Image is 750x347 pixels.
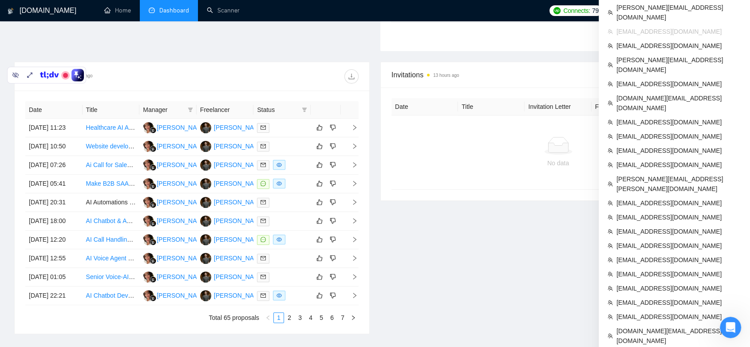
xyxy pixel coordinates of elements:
[200,198,265,205] a: IZ[PERSON_NAME]
[608,29,613,34] span: team
[327,312,337,323] li: 6
[316,199,323,206] span: like
[608,286,613,291] span: team
[200,178,211,189] img: IZ
[139,101,197,119] th: Manager
[305,312,316,323] li: 4
[86,273,243,280] a: Senior Voice-AI Engineer (Genesys Cloud + ElevenLabs)
[83,249,140,268] td: AI Voice Agent Development for Our Company
[344,69,359,84] button: download
[25,156,83,175] td: [DATE] 07:26
[328,178,338,189] button: dislike
[157,197,208,207] div: [PERSON_NAME]
[616,174,741,194] span: [PERSON_NAME][EMAIL_ADDRESS][PERSON_NAME][DOMAIN_NAME]
[261,144,266,149] span: mail
[616,255,741,265] span: [EMAIL_ADDRESS][DOMAIN_NAME]
[328,122,338,133] button: dislike
[157,216,208,226] div: [PERSON_NAME]
[348,312,359,323] li: Next Page
[157,160,208,170] div: [PERSON_NAME]
[616,41,741,51] span: [EMAIL_ADDRESS][DOMAIN_NAME]
[200,197,211,208] img: IZ
[200,215,211,227] img: IZ
[150,146,156,152] img: gigradar-bm.png
[300,103,309,116] span: filter
[157,253,208,263] div: [PERSON_NAME]
[328,215,338,226] button: dislike
[608,257,613,263] span: team
[25,249,83,268] td: [DATE] 12:55
[337,312,348,323] li: 7
[157,235,208,244] div: [PERSON_NAME]
[8,4,14,18] img: logo
[330,217,336,224] span: dislike
[25,287,83,305] td: [DATE] 22:21
[592,6,599,16] span: 79
[328,253,338,263] button: dislike
[399,158,718,168] div: No data
[150,164,156,171] img: gigradar-bm.png
[200,142,265,149] a: IZ[PERSON_NAME]
[200,253,211,264] img: IZ
[200,273,265,280] a: IZ[PERSON_NAME]
[157,179,208,188] div: [PERSON_NAME]
[200,254,265,261] a: IZ[PERSON_NAME]
[616,3,741,22] span: [PERSON_NAME][EMAIL_ADDRESS][DOMAIN_NAME]
[344,255,358,261] span: right
[330,273,336,280] span: dislike
[608,81,613,87] span: team
[157,141,208,151] div: [PERSON_NAME]
[200,271,211,283] img: IZ
[616,55,741,75] span: [PERSON_NAME][EMAIL_ADDRESS][DOMAIN_NAME]
[143,291,208,299] a: EN[PERSON_NAME]
[344,124,358,131] span: right
[458,98,525,116] th: Title
[261,199,266,205] span: mail
[316,236,323,243] span: like
[314,160,325,170] button: like
[104,7,131,14] a: homeHome
[25,175,83,193] td: [DATE] 05:41
[150,295,156,301] img: gigradar-bm.png
[608,62,613,68] span: team
[314,178,325,189] button: like
[25,193,83,212] td: [DATE] 20:31
[83,137,140,156] td: Website developer
[157,123,208,132] div: [PERSON_NAME]
[200,124,265,131] a: IZ[PERSON_NAME]
[143,122,154,133] img: EN
[608,333,613,339] span: team
[143,290,154,301] img: EN
[83,156,140,175] td: Ai Call for Sales and Marketing-n8n expert
[344,274,358,280] span: right
[143,198,208,205] a: EN[PERSON_NAME]
[143,215,154,227] img: EN
[553,7,561,14] img: upwork-logo.png
[314,122,325,133] button: like
[200,235,265,243] a: IZ[PERSON_NAME]
[214,291,265,300] div: [PERSON_NAME]
[86,255,214,262] a: AI Voice Agent Development for Our Company
[143,105,184,115] span: Manager
[83,119,140,137] td: Healthcare AI Agent Developer (Vapi & Conversational AI)
[330,161,336,168] span: dislike
[616,298,741,307] span: [EMAIL_ADDRESS][DOMAIN_NAME]
[276,237,282,242] span: eye
[616,326,741,346] span: [DOMAIN_NAME][EMAIL_ADDRESS][DOMAIN_NAME]
[616,241,741,251] span: [EMAIL_ADDRESS][DOMAIN_NAME]
[86,236,168,243] a: AI Call Handling Setup Expert
[592,98,658,116] th: Freelancer
[314,197,325,207] button: like
[338,313,347,323] a: 7
[214,272,265,282] div: [PERSON_NAME]
[150,258,156,264] img: gigradar-bm.png
[143,142,208,149] a: EN[PERSON_NAME]
[261,255,266,261] span: mail
[143,217,208,224] a: EN[PERSON_NAME]
[86,124,245,131] a: Healthcare AI Agent Developer (Vapi & Conversational AI)
[391,69,725,80] span: Invitations
[143,178,154,189] img: EN
[25,231,83,249] td: [DATE] 12:20
[314,234,325,245] button: like
[200,161,265,168] a: IZ[PERSON_NAME]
